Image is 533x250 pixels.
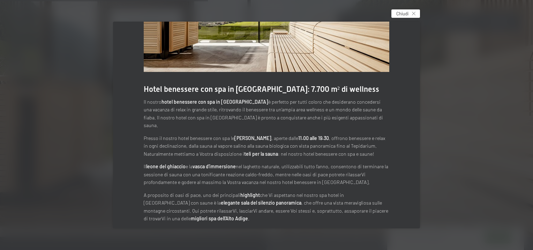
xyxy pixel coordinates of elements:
strong: vasca d’immersione [193,163,236,169]
strong: highlight [240,192,260,198]
strong: 11.00 alle 19.30 [298,135,329,141]
strong: [PERSON_NAME] [234,135,271,141]
p: Il nostro è perfetto per tutti coloro che desiderano concedersi una vacanza di relax in grande st... [144,98,389,130]
p: Il e la nel laghetto naturale, utilizzabili tutto l’anno, consentono di terminare la sessione di ... [144,163,389,186]
p: Presso il nostro hotel benessere con spa le , aperte dalle , offrono benessere e relax in ogni de... [144,134,389,158]
span: Chiudi [396,10,408,17]
strong: teli per la sauna [244,151,278,157]
span: Hotel benessere con spa in [GEOGRAPHIC_DATA]: 7.700 m² di wellness [144,85,379,94]
strong: elegante sala del silenzio panoramica [221,200,301,206]
strong: leone del ghiaccio [146,163,186,169]
strong: migliori spa dell’Alto Adige [191,215,248,221]
strong: hotel benessere con spa in [GEOGRAPHIC_DATA] [162,99,268,105]
p: A proposito di oasi di pace, uno dei principali che Vi aspettano nel nostro spa hotel in [GEOGRAP... [144,191,389,223]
